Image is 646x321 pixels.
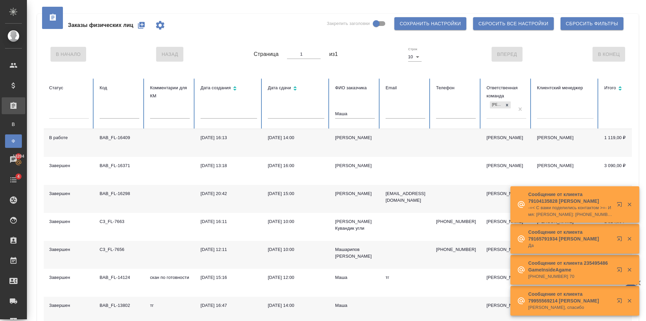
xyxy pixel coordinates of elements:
div: Телефон [436,84,476,92]
span: Закрепить заголовки [327,20,370,27]
p: скан по готовности [150,274,190,281]
div: [DATE] 15:16 [201,274,257,281]
button: Открыть в новой вкладке [613,232,629,248]
div: [PERSON_NAME] [335,162,375,169]
div: Код [100,84,139,92]
td: [PERSON_NAME] [532,185,599,213]
a: Ф [5,134,22,148]
button: Сохранить настройки [394,17,466,30]
div: BAB_FL-14124 [100,274,139,281]
div: [DATE] 20:42 [201,190,257,197]
div: [PERSON_NAME] [487,274,526,281]
div: [PERSON_NAME] [487,218,526,225]
div: [DATE] 10:00 [268,218,324,225]
div: [PERSON_NAME] [335,190,375,197]
a: В [5,118,22,131]
span: Заказы физических лиц [68,21,133,29]
div: Ответственная команда [487,84,526,100]
div: C3_FL-7656 [100,246,139,253]
p: Сообщение от клиента 79165791934 [PERSON_NAME] [528,229,612,242]
p: -=< С вами поделились контактом >=- Имя: [PERSON_NAME]: [PHONE_NUMBER] [528,204,612,218]
button: Открыть в новой вкладке [613,294,629,310]
span: из 1 [329,50,338,58]
div: BAB_FL-16298 [100,190,139,197]
div: [PERSON_NAME] [487,246,526,253]
button: Открыть в новой вкладке [613,198,629,214]
p: Сообщение от клиента 235495486 GameInsideAgame [528,260,612,273]
div: BAB_FL-16409 [100,134,139,141]
div: Завершен [49,162,89,169]
div: Email [386,84,425,92]
div: Завершен [49,274,89,281]
span: Ф [8,138,19,145]
div: [PERSON_NAME] [487,302,526,309]
a: 4 [2,171,25,188]
div: Завершен [49,246,89,253]
button: Сбросить все настройки [473,17,554,30]
div: Маша [335,274,375,281]
div: [DATE] 12:11 [201,246,257,253]
td: [PERSON_NAME] [532,157,599,185]
button: Закрыть [622,201,636,207]
span: Сбросить фильтры [566,20,618,28]
div: [PERSON_NAME] [487,134,526,141]
div: 10 [408,52,422,62]
p: [PHONE_NUMBER] [436,218,476,225]
p: Сообщение от клиента 79104135828 [PERSON_NAME] [528,191,612,204]
p: тг [386,274,425,281]
p: [EMAIL_ADDRESS][DOMAIN_NAME] [386,190,425,204]
p: [PERSON_NAME], спасибо [528,304,612,311]
button: Открыть в новой вкладке [613,263,629,279]
span: Страница [254,50,279,58]
div: [DATE] 16:00 [268,162,324,169]
div: [DATE] 14:00 [268,302,324,309]
div: Сортировка [268,84,324,94]
button: Закрыть [622,267,636,273]
p: Сообщение от клиента 79955569214 [PERSON_NAME] [528,291,612,304]
button: Сбросить фильтры [561,17,623,30]
div: Комментарии для КМ [150,84,190,100]
span: 13204 [9,153,28,160]
button: Закрыть [622,298,636,304]
div: [PERSON_NAME] [487,190,526,197]
div: [DATE] 16:11 [201,218,257,225]
div: Машарипов [PERSON_NAME] [335,246,375,260]
div: Маша [335,302,375,309]
div: BAB_FL-16371 [100,162,139,169]
div: [DATE] 10:00 [268,246,324,253]
p: тг [150,302,190,309]
div: В работе [49,134,89,141]
div: Завершен [49,302,89,309]
span: Сбросить все настройки [478,20,548,28]
div: [PERSON_NAME] [490,101,503,108]
div: Завершен [49,190,89,197]
div: Клиентский менеджер [537,84,594,92]
div: [DATE] 14:00 [268,134,324,141]
a: 13204 [2,151,25,168]
span: 4 [13,173,24,180]
div: ФИО заказчика [335,84,375,92]
button: Закрыть [622,236,636,242]
div: [DATE] 16:47 [201,302,257,309]
p: [PHONE_NUMBER] 70 [528,273,612,280]
div: C3_FL-7663 [100,218,139,225]
div: Статус [49,84,89,92]
div: [DATE] 12:00 [268,274,324,281]
label: Строк [408,47,417,51]
div: [PERSON_NAME] [487,162,526,169]
div: [DATE] 16:13 [201,134,257,141]
button: Создать [133,17,149,33]
div: [PERSON_NAME] Кувандик угли [335,218,375,232]
div: [DATE] 15:00 [268,190,324,197]
div: Сортировка [604,84,644,94]
td: [PERSON_NAME] [532,129,599,157]
span: Сохранить настройки [400,20,461,28]
div: Сортировка [201,84,257,94]
p: [PHONE_NUMBER] [436,246,476,253]
div: BAB_FL-13802 [100,302,139,309]
div: [DATE] 13:18 [201,162,257,169]
div: [PERSON_NAME] [335,134,375,141]
p: Да [528,242,612,249]
span: В [8,121,19,128]
div: Завершен [49,218,89,225]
